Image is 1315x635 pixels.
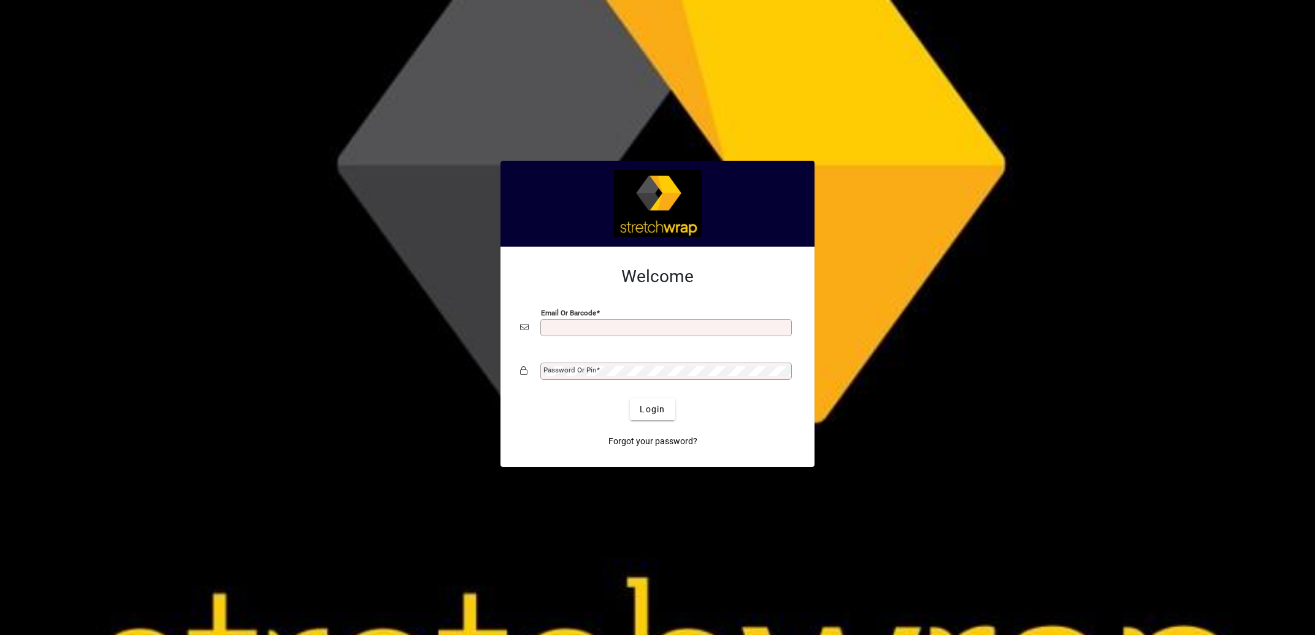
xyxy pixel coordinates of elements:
span: Login [640,403,665,416]
a: Forgot your password? [604,430,702,452]
button: Login [630,398,675,420]
mat-label: Email or Barcode [541,309,596,317]
span: Forgot your password? [608,435,697,448]
mat-label: Password or Pin [543,366,596,374]
h2: Welcome [520,266,795,287]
